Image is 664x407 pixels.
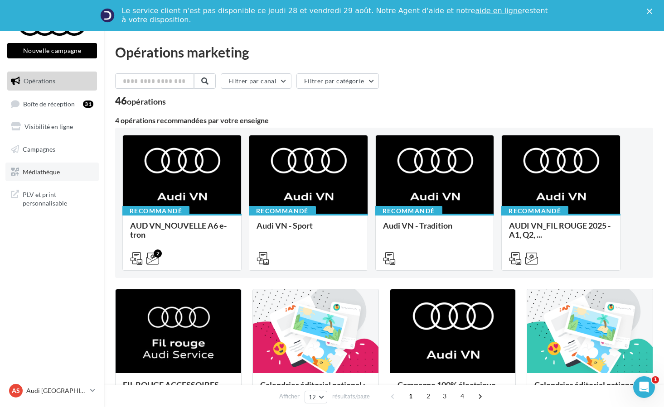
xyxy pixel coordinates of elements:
a: Médiathèque [5,163,99,182]
img: Profile image for Service-Client [100,8,115,23]
div: 46 [115,96,166,106]
div: Le service client n'est pas disponible ce jeudi 28 et vendredi 29 août. Notre Agent d'aide et not... [122,6,550,24]
span: Médiathèque [23,168,60,175]
a: AS Audi [GEOGRAPHIC_DATA] [7,382,97,399]
div: Recommandé [122,206,189,216]
span: résultats/page [332,392,370,401]
div: Recommandé [501,206,568,216]
span: AS [12,386,20,395]
span: AUD VN_NOUVELLE A6 e-tron [130,220,227,239]
span: Audi VN - Sport [257,220,313,230]
span: Campagnes [23,145,55,153]
span: 3 [437,389,452,403]
span: 2 [421,389,436,403]
a: Opérations [5,72,99,91]
span: PLV et print personnalisable [23,188,93,208]
span: Visibilité en ligne [24,123,73,130]
span: 4 [455,389,470,403]
div: opérations [127,97,166,105]
span: 1 [403,389,418,403]
button: Filtrer par canal [221,73,291,89]
button: 12 [305,391,328,403]
span: Audi VN - Tradition [383,220,452,230]
a: Boîte de réception31 [5,94,99,114]
span: Calendrier éditorial national : se... [260,380,365,399]
span: AUDI VN_FIL ROUGE 2025 - A1, Q2, ... [509,220,611,239]
span: Boîte de réception [23,100,75,107]
div: 31 [83,101,93,108]
button: Filtrer par catégorie [296,73,379,89]
div: Opérations marketing [115,45,653,59]
span: 12 [309,393,316,401]
a: Visibilité en ligne [5,117,99,136]
div: Fermer [647,8,656,14]
div: Recommandé [249,206,316,216]
a: Campagnes [5,140,99,159]
button: Nouvelle campagne [7,43,97,58]
iframe: Intercom live chat [633,376,655,398]
div: 2 [154,249,162,258]
p: Audi [GEOGRAPHIC_DATA] [26,386,87,395]
a: PLV et print personnalisable [5,185,99,211]
span: Afficher [279,392,300,401]
span: Calendrier éditorial national : se... [534,380,640,399]
span: Opérations [24,77,55,85]
div: Recommandé [375,206,442,216]
a: aide en ligne [475,6,522,15]
div: 4 opérations recommandées par votre enseigne [115,117,653,124]
span: 1 [652,376,659,383]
